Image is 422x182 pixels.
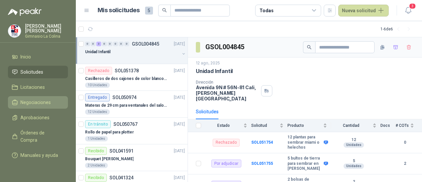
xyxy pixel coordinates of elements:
[25,24,68,33] p: [PERSON_NAME] [PERSON_NAME]
[162,8,167,13] span: search
[196,108,219,115] div: Solicitudes
[213,139,240,147] div: Rechazado
[344,142,364,148] div: Unidades
[205,42,245,52] h3: GSOL004845
[344,164,364,169] div: Unidades
[402,5,414,17] button: 3
[107,42,112,46] div: 0
[85,174,107,182] div: Recibido
[331,137,377,143] b: 12
[20,53,31,60] span: Inicio
[119,42,124,46] div: 0
[251,140,273,145] a: SOL051754
[409,3,416,9] span: 3
[76,64,188,91] a: RechazadoSOL051378[DATE] Casilleros de dos cajones de color blanco para casitas 1 y 210 Unidades
[396,119,422,132] th: # COTs
[20,68,43,76] span: Solicitudes
[205,123,242,128] span: Estado
[8,81,68,93] a: Licitaciones
[307,45,312,50] span: search
[109,175,134,180] p: SOL041324
[8,51,68,63] a: Inicio
[331,159,377,164] b: 5
[251,123,278,128] span: Solicitud
[396,161,414,167] b: 2
[174,175,185,181] p: [DATE]
[338,5,389,17] button: Nueva solicitud
[174,41,185,47] p: [DATE]
[211,160,241,167] div: Por adjudicar
[25,34,68,38] p: Gimnasio La Colina
[174,148,185,154] p: [DATE]
[132,42,159,46] p: GSOL004845
[8,149,68,162] a: Manuales y ayuda
[85,67,112,75] div: Rechazado
[124,42,129,46] div: 0
[115,68,139,73] p: SOL051378
[287,119,331,132] th: Producto
[113,122,137,127] p: SOL050767
[174,94,185,101] p: [DATE]
[251,161,273,166] a: SOL051755
[396,139,414,146] b: 0
[20,114,49,121] span: Aprobaciones
[174,121,185,127] p: [DATE]
[96,42,101,46] div: 3
[196,85,258,101] p: Avenida 9N # 56N-81 Cali , [PERSON_NAME][GEOGRAPHIC_DATA]
[91,42,96,46] div: 0
[287,123,322,128] span: Producto
[20,152,58,159] span: Manuales y ayuda
[287,135,322,150] b: 12 plantas para sembrar miami o helechos
[112,95,136,100] p: SOL050974
[20,99,51,106] span: Negociaciones
[85,49,110,55] p: Unidad Infantil
[76,144,188,171] a: RecibidoSOL041591[DATE] Bouquet [PERSON_NAME]2 Unidades
[331,123,371,128] span: Cantidad
[76,91,188,118] a: EntregadoSOL050974[DATE] Materas de 29 cm para ventanales del salon de lenguaje y coordinación12 ...
[380,24,414,34] div: 1 - 6 de 6
[205,119,251,132] th: Estado
[76,118,188,144] a: En tránsitoSOL050767[DATE] Rollo de papel para plotter1 Unidades
[85,129,134,135] p: Rollo de papel para plotter
[85,163,108,168] div: 2 Unidades
[113,42,118,46] div: 0
[98,6,140,15] h1: Mis solicitudes
[20,84,45,91] span: Licitaciones
[85,136,108,141] div: 1 Unidades
[331,119,380,132] th: Cantidad
[196,80,258,85] p: Dirección
[287,156,322,171] b: 5 bultos de tierra para sembrar en [PERSON_NAME]
[85,76,167,82] p: Casilleros de dos cajones de color blanco para casitas 1 y 2
[85,40,186,61] a: 0 0 3 0 0 0 0 0 GSOL004845[DATE] Unidad Infantil
[85,156,134,162] p: Bouquet [PERSON_NAME]
[8,111,68,124] a: Aprobaciones
[8,127,68,146] a: Órdenes de Compra
[145,7,153,15] span: 5
[85,83,110,88] div: 10 Unidades
[259,7,273,14] div: Todas
[251,119,287,132] th: Solicitud
[109,149,134,153] p: SOL041591
[102,42,107,46] div: 0
[8,66,68,78] a: Solicitudes
[380,119,396,132] th: Docs
[196,60,220,66] p: 12 ago, 2025
[85,109,110,115] div: 12 Unidades
[8,96,68,109] a: Negociaciones
[8,25,21,37] img: Company Logo
[85,102,167,109] p: Materas de 29 cm para ventanales del salon de lenguaje y coordinación
[85,42,90,46] div: 0
[174,68,185,74] p: [DATE]
[85,147,107,155] div: Recibido
[85,93,110,101] div: Entregado
[196,68,233,75] p: Unidad Infantil
[8,8,42,16] img: Logo peakr
[396,123,409,128] span: # COTs
[85,120,111,128] div: En tránsito
[20,129,62,144] span: Órdenes de Compra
